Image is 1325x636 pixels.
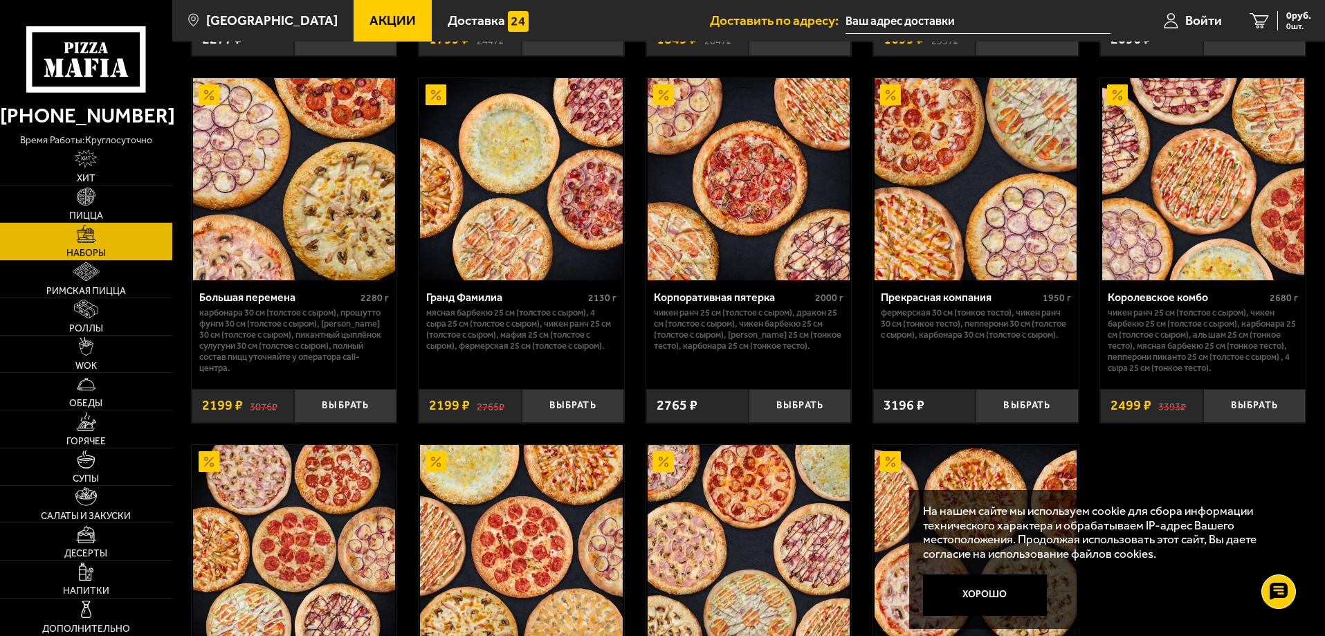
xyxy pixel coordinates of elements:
[522,389,624,423] button: Выбрать
[426,291,585,304] div: Гранд Фамилиа
[653,451,674,472] img: Акционный
[1043,292,1071,304] span: 1950 г
[448,14,505,27] span: Доставка
[199,307,390,374] p: Карбонара 30 см (толстое с сыром), Прошутто Фунги 30 см (толстое с сыром), [PERSON_NAME] 30 см (т...
[749,389,851,423] button: Выбрать
[1111,33,1151,46] span: 2096 ₽
[846,8,1111,34] input: Ваш адрес доставки
[69,211,103,221] span: Пицца
[1107,84,1128,105] img: Акционный
[1270,292,1298,304] span: 2680 г
[880,451,901,472] img: Акционный
[976,389,1078,423] button: Выбрать
[369,14,416,27] span: Акции
[508,11,529,32] img: 15daf4d41897b9f0e9f617042186c801.svg
[202,33,243,46] span: 2277 ₽
[77,174,95,183] span: Хит
[923,504,1285,561] p: На нашем сайте мы используем cookie для сбора информации технического характера и обрабатываем IP...
[420,78,622,280] img: Гранд Фамилиа
[73,474,99,484] span: Супы
[42,624,130,634] span: Дополнительно
[1286,22,1311,30] span: 0 шт.
[1102,78,1304,280] img: Королевское комбо
[46,287,126,296] span: Римская пицца
[64,549,107,558] span: Десерты
[875,78,1077,280] img: Прекрасная компания
[704,33,732,46] s: 2047 ₽
[884,399,924,412] span: 3196 ₽
[1111,399,1151,412] span: 2499 ₽
[426,307,616,352] p: Мясная Барбекю 25 см (толстое с сыром), 4 сыра 25 см (толстое с сыром), Чикен Ранч 25 см (толстое...
[193,78,395,280] img: Большая перемена
[654,291,812,304] div: Корпоративная пятерка
[884,33,924,46] span: 1699 ₽
[923,574,1048,616] button: Хорошо
[710,14,846,27] span: Доставить по адресу:
[250,399,277,412] s: 3076 ₽
[202,399,243,412] span: 2199 ₽
[69,324,103,334] span: Роллы
[815,292,843,304] span: 2000 г
[657,33,697,46] span: 1849 ₽
[199,451,219,472] img: Акционный
[931,33,959,46] s: 2397 ₽
[75,361,97,371] span: WOK
[69,399,102,408] span: Обеды
[199,291,358,304] div: Большая перемена
[654,307,844,352] p: Чикен Ранч 25 см (толстое с сыром), Дракон 25 см (толстое с сыром), Чикен Барбекю 25 см (толстое ...
[192,78,397,280] a: АкционныйБольшая перемена
[1100,78,1306,280] a: АкционныйКоролевское комбо
[41,511,131,521] span: Салаты и закуски
[360,292,389,304] span: 2280 г
[1185,14,1222,27] span: Войти
[881,291,1039,304] div: Прекрасная компания
[429,399,470,412] span: 2199 ₽
[477,33,504,46] s: 2447 ₽
[1108,291,1266,304] div: Королевское комбо
[1158,399,1186,412] s: 3393 ₽
[66,437,106,446] span: Горячее
[477,399,504,412] s: 2765 ₽
[1286,11,1311,21] span: 0 руб.
[657,399,697,412] span: 2765 ₽
[1108,307,1298,374] p: Чикен Ранч 25 см (толстое с сыром), Чикен Барбекю 25 см (толстое с сыром), Карбонара 25 см (толст...
[1203,389,1306,423] button: Выбрать
[294,389,396,423] button: Выбрать
[206,14,338,27] span: [GEOGRAPHIC_DATA]
[648,78,850,280] img: Корпоративная пятерка
[881,307,1071,340] p: Фермерская 30 см (тонкое тесто), Чикен Ранч 30 см (тонкое тесто), Пепперони 30 см (толстое с сыро...
[646,78,852,280] a: АкционныйКорпоративная пятерка
[426,84,446,105] img: Акционный
[653,84,674,105] img: Акционный
[429,33,470,46] span: 1799 ₽
[66,248,106,258] span: Наборы
[419,78,624,280] a: АкционныйГранд Фамилиа
[873,78,1079,280] a: АкционныйПрекрасная компания
[880,84,901,105] img: Акционный
[63,586,109,596] span: Напитки
[426,451,446,472] img: Акционный
[588,292,616,304] span: 2130 г
[199,84,219,105] img: Акционный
